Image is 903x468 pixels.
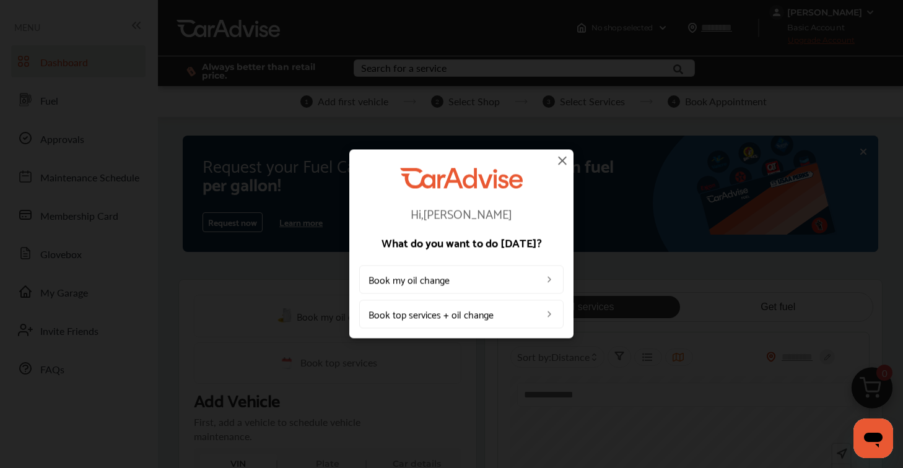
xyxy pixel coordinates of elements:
[359,237,564,248] p: What do you want to do [DATE]?
[853,418,893,458] iframe: Button to launch messaging window
[544,275,554,285] img: left_arrow_icon.0f472efe.svg
[544,310,554,319] img: left_arrow_icon.0f472efe.svg
[400,168,523,188] img: CarAdvise Logo
[359,207,564,220] p: Hi, [PERSON_NAME]
[359,266,564,294] a: Book my oil change
[555,153,570,168] img: close-icon.a004319c.svg
[359,300,564,329] a: Book top services + oil change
